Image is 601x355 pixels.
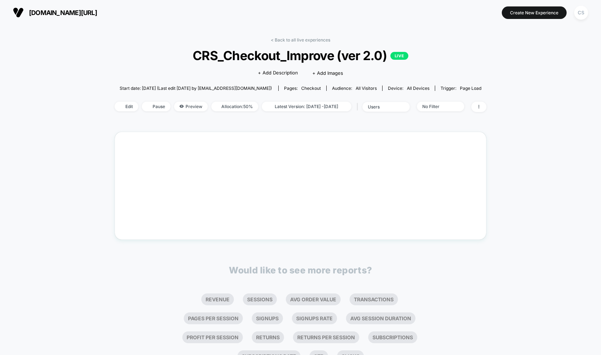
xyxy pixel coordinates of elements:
[286,293,341,305] li: Avg Order Value
[211,102,258,111] span: Allocation: 50%
[355,102,362,112] span: |
[382,86,435,91] span: Device:
[142,102,170,111] span: Pause
[115,102,138,111] span: Edit
[262,102,351,111] span: Latest Version: [DATE] - [DATE]
[356,86,377,91] span: All Visitors
[13,7,24,18] img: Visually logo
[243,293,277,305] li: Sessions
[252,331,284,343] li: Returns
[258,69,298,77] span: + Add Description
[301,86,321,91] span: checkout
[229,265,372,276] p: Would like to see more reports?
[441,86,481,91] div: Trigger:
[11,7,99,18] button: [DOMAIN_NAME][URL]
[502,6,567,19] button: Create New Experience
[120,86,272,91] span: Start date: [DATE] (Last edit [DATE] by [EMAIL_ADDRESS][DOMAIN_NAME])
[201,293,234,305] li: Revenue
[284,86,321,91] div: Pages:
[346,312,415,324] li: Avg Session Duration
[292,312,337,324] li: Signups Rate
[184,312,243,324] li: Pages Per Session
[293,331,359,343] li: Returns Per Session
[572,5,590,20] button: CS
[407,86,429,91] span: all devices
[460,86,481,91] span: Page Load
[368,331,417,343] li: Subscriptions
[182,331,243,343] li: Profit Per Session
[368,104,396,110] div: users
[350,293,398,305] li: Transactions
[332,86,377,91] div: Audience:
[574,6,588,20] div: CS
[29,9,97,16] span: [DOMAIN_NAME][URL]
[133,48,468,63] span: CRS_Checkout_Improve (ver 2.0)
[390,52,408,60] p: LIVE
[271,37,330,43] a: < Back to all live experiences
[312,70,343,76] span: + Add Images
[422,104,451,109] div: No Filter
[252,312,283,324] li: Signups
[174,102,208,111] span: Preview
